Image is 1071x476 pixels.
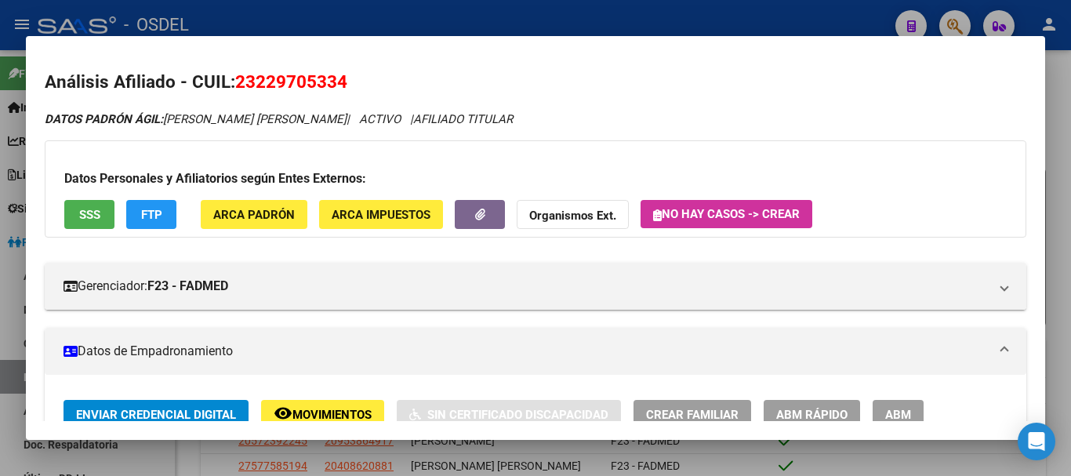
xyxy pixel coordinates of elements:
span: AFILIADO TITULAR [413,112,513,126]
mat-panel-title: Datos de Empadronamiento [64,342,989,361]
span: FTP [141,208,162,222]
span: [PERSON_NAME] [PERSON_NAME] [45,112,347,126]
mat-panel-title: Gerenciador: [64,277,989,296]
button: Crear Familiar [634,400,751,429]
strong: Organismos Ext. [529,209,616,223]
mat-expansion-panel-header: Datos de Empadronamiento [45,328,1026,375]
button: No hay casos -> Crear [641,200,812,228]
mat-icon: remove_red_eye [274,404,292,423]
span: ARCA Padrón [213,208,295,222]
button: ARCA Padrón [201,200,307,229]
h3: Datos Personales y Afiliatorios según Entes Externos: [64,169,1007,188]
button: Sin Certificado Discapacidad [397,400,621,429]
span: No hay casos -> Crear [653,207,800,221]
span: Movimientos [292,408,372,422]
span: 23229705334 [235,71,347,92]
strong: F23 - FADMED [147,277,228,296]
button: ARCA Impuestos [319,200,443,229]
strong: DATOS PADRÓN ÁGIL: [45,112,163,126]
button: Movimientos [261,400,384,429]
button: Enviar Credencial Digital [64,400,249,429]
span: Enviar Credencial Digital [76,408,236,422]
span: ABM Rápido [776,408,848,422]
span: ARCA Impuestos [332,208,430,222]
mat-expansion-panel-header: Gerenciador:F23 - FADMED [45,263,1026,310]
button: ABM Rápido [764,400,860,429]
h2: Análisis Afiliado - CUIL: [45,69,1026,96]
button: SSS [64,200,114,229]
i: | ACTIVO | [45,112,513,126]
span: ABM [885,408,911,422]
div: Open Intercom Messenger [1018,423,1055,460]
span: Crear Familiar [646,408,739,422]
button: FTP [126,200,176,229]
button: Organismos Ext. [517,200,629,229]
button: ABM [873,400,924,429]
span: Sin Certificado Discapacidad [427,408,608,422]
span: SSS [79,208,100,222]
